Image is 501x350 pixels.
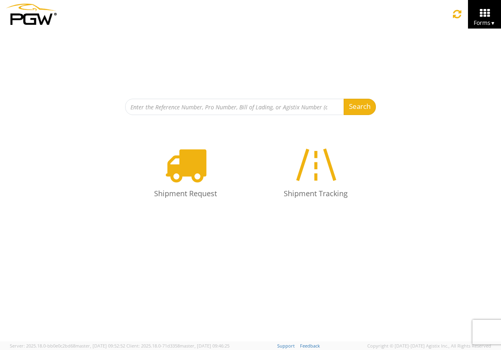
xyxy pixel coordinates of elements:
[132,190,238,198] h4: Shipment Request
[263,190,369,198] h4: Shipment Tracking
[126,343,230,349] span: Client: 2025.18.0-71d3358
[490,20,495,27] span: ▼
[75,343,125,349] span: master, [DATE] 09:52:52
[180,343,230,349] span: master, [DATE] 09:46:25
[125,99,344,115] input: Enter the Reference Number, Pro Number, Bill of Lading, or Agistix Number (at least 4 chars)
[124,135,247,210] a: Shipment Request
[367,343,491,349] span: Copyright © [DATE]-[DATE] Agistix Inc., All Rights Reserved
[10,343,125,349] span: Server: 2025.18.0-bb0e0c2bd68
[344,99,376,115] button: Search
[6,4,57,25] img: pgw-form-logo-1aaa8060b1cc70fad034.png
[474,19,495,27] span: Forms
[277,343,295,349] a: Support
[255,135,377,210] a: Shipment Tracking
[300,343,320,349] a: Feedback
